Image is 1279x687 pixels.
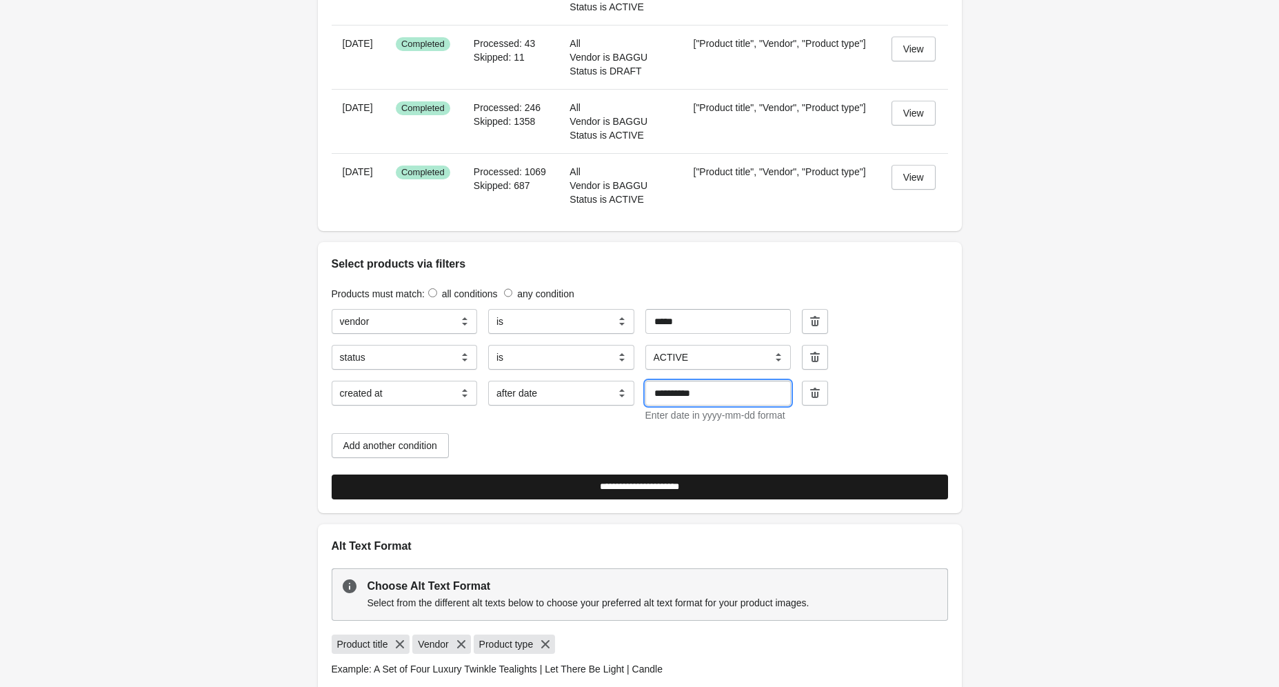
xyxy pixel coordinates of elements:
[903,172,924,183] div: View
[892,165,936,190] a: View
[517,288,574,299] label: any condition
[683,89,880,153] td: ["Product title", "Vendor", "Product type"]
[332,89,385,153] th: [DATE]
[343,440,437,451] div: Add another condition
[332,538,948,555] h2: Alt Text Format
[645,408,792,422] div: Enter date in yyyy-mm-dd format
[558,153,682,217] td: All Vendor is BAGGU Status is ACTIVE
[337,637,388,651] span: Product title
[683,25,880,89] td: ["Product title", "Vendor", "Product type"]
[903,108,924,119] div: View
[332,286,948,301] div: Products must match:
[396,37,450,51] span: Completed
[418,637,448,651] span: Vendor
[332,256,948,272] h2: Select products via filters
[463,89,559,153] td: Processed: 246 Skipped: 1358
[558,25,682,89] td: All Vendor is BAGGU Status is DRAFT
[892,37,936,61] a: View
[479,637,534,651] span: Product type
[442,288,498,299] label: all conditions
[332,662,948,676] p: Example: A Set of Four Luxury Twinkle Tealights | Let There Be Light | Candle
[332,153,385,217] th: [DATE]
[463,153,559,217] td: Processed: 1069 Skipped: 687
[892,101,936,126] a: View
[396,101,450,115] span: Completed
[396,166,450,179] span: Completed
[332,433,449,458] button: Add another condition
[367,578,937,595] p: Choose Alt Text Format
[332,25,385,89] th: [DATE]
[683,153,880,217] td: ["Product title", "Vendor", "Product type"]
[558,89,682,153] td: All Vendor is BAGGU Status is ACTIVE
[367,596,937,610] p: Select from the different alt texts below to choose your preferred alt text format for your produ...
[463,25,559,89] td: Processed: 43 Skipped: 11
[903,43,924,54] div: View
